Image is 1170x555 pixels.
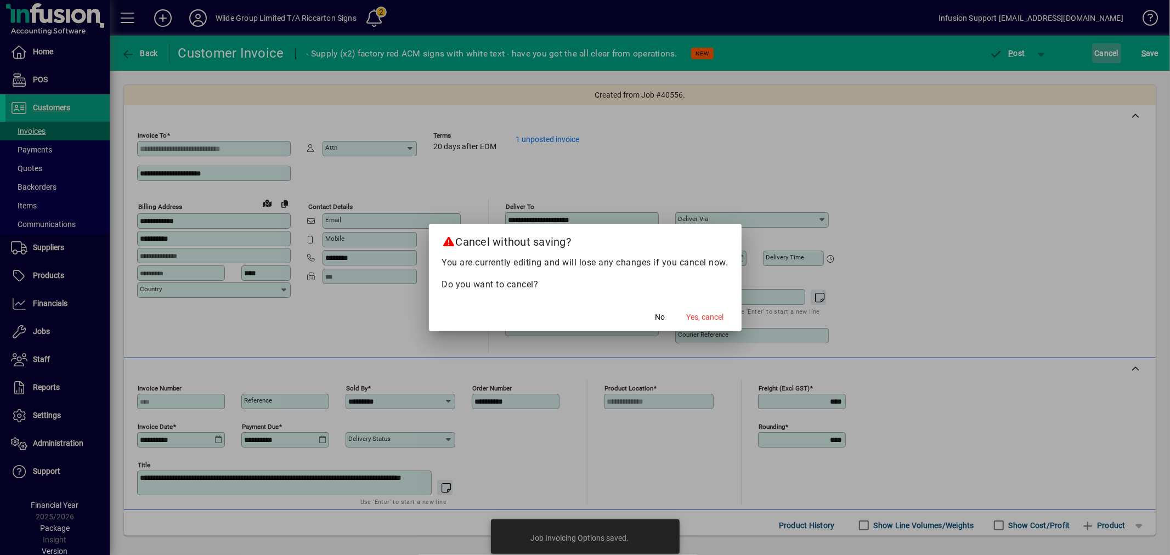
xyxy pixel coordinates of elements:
button: No [643,307,678,327]
button: Yes, cancel [682,307,728,327]
span: No [655,312,665,323]
p: Do you want to cancel? [442,278,728,291]
span: Yes, cancel [687,312,724,323]
p: You are currently editing and will lose any changes if you cancel now. [442,256,728,269]
h2: Cancel without saving? [429,224,742,256]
